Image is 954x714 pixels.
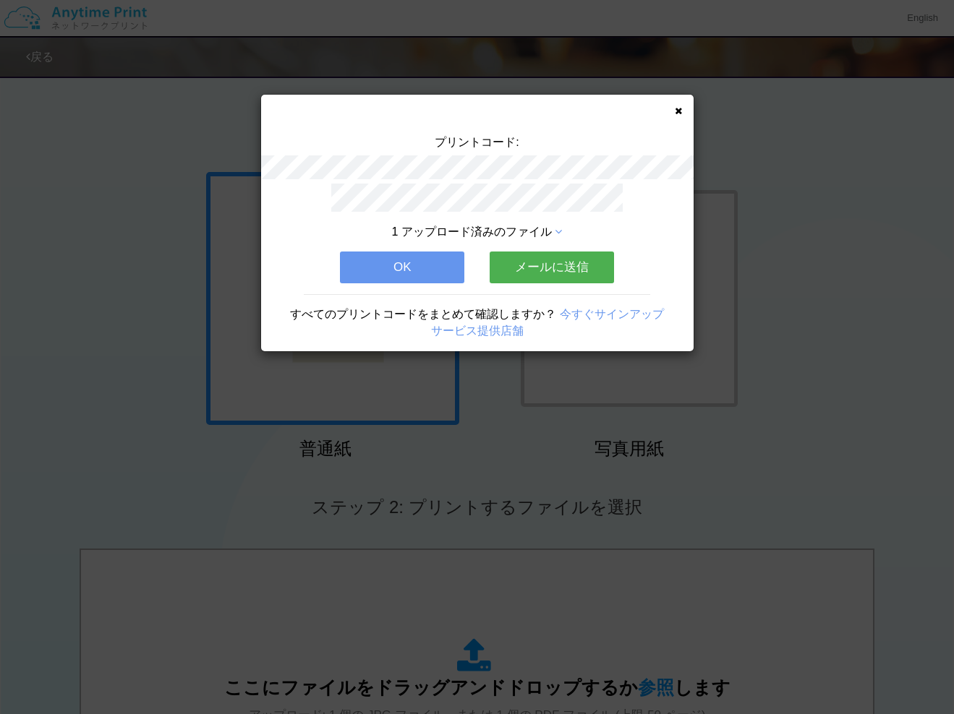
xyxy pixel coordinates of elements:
[435,136,519,148] span: プリントコード:
[340,251,464,283] button: OK
[431,324,524,337] a: サービス提供店舗
[560,308,664,320] a: 今すぐサインアップ
[490,251,614,283] button: メールに送信
[392,225,552,238] span: 1 アップロード済みのファイル
[290,308,556,320] span: すべてのプリントコードをまとめて確認しますか？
